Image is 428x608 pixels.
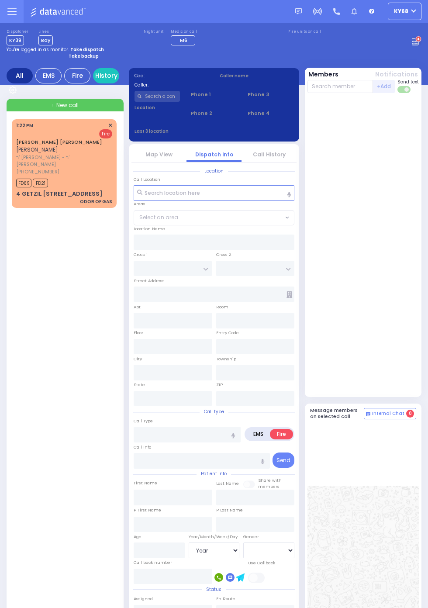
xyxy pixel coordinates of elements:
label: Cross 2 [216,252,231,258]
label: ZIP [216,382,223,388]
div: EMS [35,68,62,83]
h5: Message members on selected call [310,408,364,419]
div: Fire [64,68,90,83]
label: Room [216,304,228,310]
span: Patient info [197,470,231,477]
small: Share with [258,477,282,483]
span: ✕ [108,122,112,129]
span: M6 [180,37,187,44]
label: Entry Code [216,330,239,336]
label: P Last Name [216,507,243,513]
label: Apt [134,304,141,310]
input: Search member [307,80,373,93]
label: Age [134,534,142,540]
label: Dispatcher [7,29,28,35]
span: Other building occupants [286,291,292,298]
img: comment-alt.png [366,412,370,416]
label: Call Info [134,444,151,450]
button: Notifications [375,70,418,79]
span: FD21 [33,179,48,187]
img: Logo [30,6,88,17]
span: Send text [397,79,419,85]
span: Fire [99,129,112,138]
span: [PHONE_NUMBER] [16,168,59,175]
span: Call type [200,408,228,415]
span: 1:22 PM [16,122,33,129]
label: City [134,356,142,362]
label: Location [135,104,180,111]
input: Search a contact [135,91,180,102]
label: EMS [246,429,270,439]
label: Call back number [134,560,172,566]
span: ר' [PERSON_NAME] - ר' [PERSON_NAME] [16,154,110,168]
label: Assigned [134,596,153,602]
label: Cad: [135,73,209,79]
strong: Take backup [69,53,99,59]
label: Areas [134,201,145,207]
img: message.svg [295,8,302,15]
label: Cross 1 [134,252,148,258]
label: Fire [270,429,293,439]
label: Last 3 location [135,128,214,135]
button: Send [273,453,294,468]
span: + New call [51,101,79,109]
span: Phone 2 [191,110,237,117]
label: Caller: [135,82,209,88]
span: Select an area [139,214,178,221]
span: 0 [406,410,414,418]
button: Internal Chat 0 [364,408,416,419]
label: State [134,382,145,388]
strong: Take dispatch [70,46,104,53]
span: ky68 [394,7,408,15]
span: FD69 [16,179,31,187]
a: [PERSON_NAME] [PERSON_NAME] [16,138,102,145]
div: All [7,68,33,83]
label: En Route [216,596,235,602]
label: Medic on call [171,29,198,35]
span: Internal Chat [372,411,404,417]
label: Call Type [134,418,153,424]
span: KY39 [7,35,24,45]
label: Gender [243,534,259,540]
label: Fire units on call [288,29,321,35]
label: First Name [134,480,157,486]
div: Year/Month/Week/Day [189,534,240,540]
span: Phone 4 [248,110,293,117]
label: Township [216,356,236,362]
label: P First Name [134,507,161,513]
span: Location [200,168,228,174]
span: members [258,484,280,489]
a: Call History [253,151,286,158]
a: Dispatch info [195,151,233,158]
span: Phone 1 [191,91,237,98]
label: Location Name [134,226,165,232]
button: Members [308,70,338,79]
label: Floor [134,330,143,336]
span: [PERSON_NAME] [16,146,58,153]
div: 4 GETZIL [STREET_ADDRESS] [16,190,103,198]
label: Lines [38,29,53,35]
label: Call Location [134,176,160,183]
label: Turn off text [397,85,411,94]
input: Search location here [134,185,294,201]
a: History [93,68,119,83]
button: ky68 [388,3,421,20]
label: Caller name [220,73,294,79]
label: Night unit [144,29,163,35]
label: Street Address [134,278,165,284]
label: Last Name [216,480,239,487]
span: You're logged in as monitor. [7,46,69,53]
span: Phone 3 [248,91,293,98]
span: Bay [38,35,53,45]
label: Use Callback [248,560,275,566]
span: Status [202,586,226,593]
div: ODOR OF GAS [80,198,112,205]
a: Map View [145,151,173,158]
